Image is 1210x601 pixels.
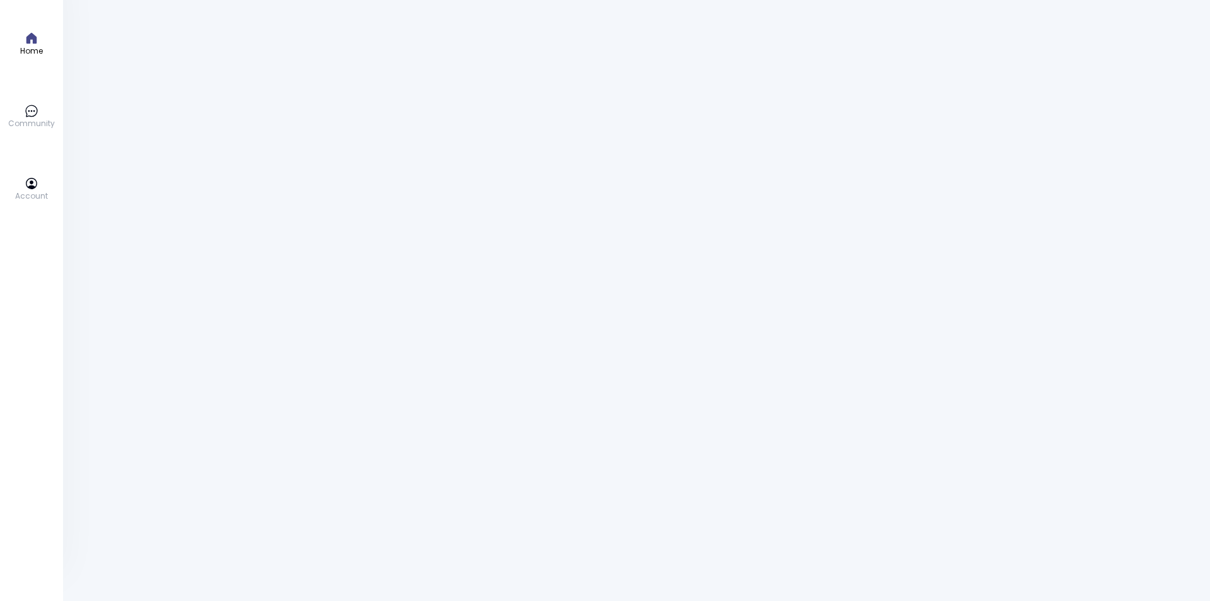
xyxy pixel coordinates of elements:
[15,190,48,202] p: Account
[20,32,43,57] a: Home
[8,118,55,129] p: Community
[8,104,55,129] a: Community
[20,45,43,57] p: Home
[15,177,48,202] a: Account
